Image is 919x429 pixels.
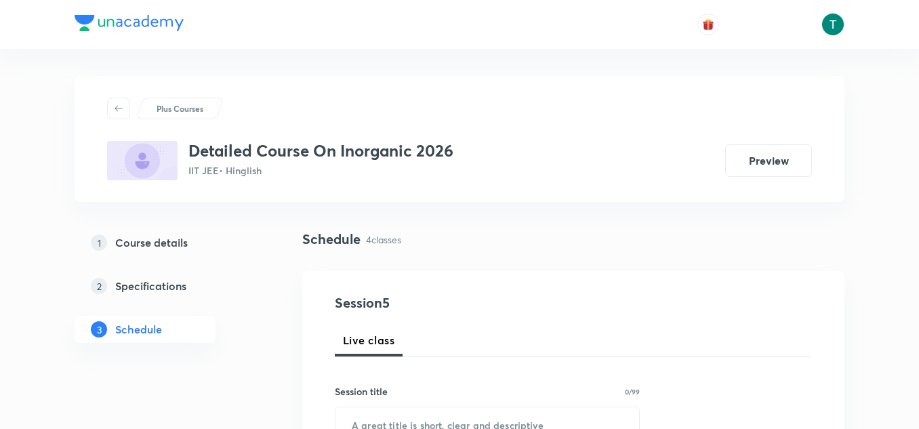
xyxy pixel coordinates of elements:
[335,384,388,399] h6: Session title
[115,278,186,294] h5: Specifications
[366,232,401,247] p: 4 classes
[697,14,719,35] button: avatar
[725,144,812,177] button: Preview
[821,13,844,36] img: Tajvendra Singh
[75,15,184,31] img: Company Logo
[157,102,203,115] p: Plus Courses
[335,293,582,313] h4: Session 5
[91,278,107,294] p: 2
[115,321,162,338] h5: Schedule
[91,234,107,251] p: 1
[91,321,107,338] p: 3
[188,163,453,178] p: IIT JEE • Hinglish
[75,272,259,300] a: 2Specifications
[75,229,259,256] a: 1Course details
[343,332,394,348] span: Live class
[702,18,714,30] img: avatar
[75,15,184,35] a: Company Logo
[115,234,188,251] h5: Course details
[188,141,453,161] h3: Detailed Course On Inorganic 2026
[107,141,178,180] img: DA5ECB9B-8872-491D-A058-6C3438ED82F8_plus.png
[625,388,640,395] p: 0/99
[302,229,361,249] h4: Schedule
